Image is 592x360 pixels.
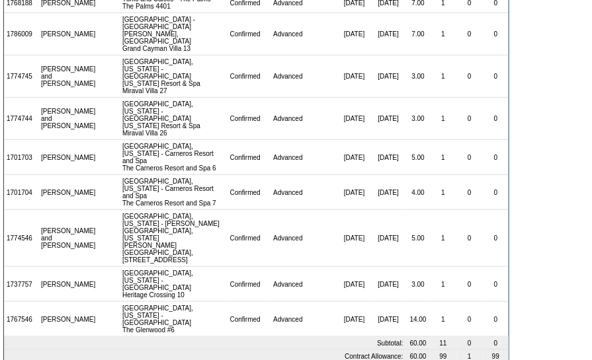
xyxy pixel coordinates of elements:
td: Confirmed [228,13,271,55]
td: 1 [431,302,456,337]
td: 0 [483,337,509,350]
td: 1 [431,55,456,98]
td: [PERSON_NAME] [38,175,99,210]
td: 14.00 [406,302,431,337]
td: 1737757 [4,267,38,302]
td: 3.00 [406,55,431,98]
td: [DATE] [371,175,406,210]
td: 11 [431,337,456,350]
td: 3.00 [406,267,431,302]
td: Confirmed [228,98,271,140]
td: [DATE] [371,302,406,337]
td: 1774546 [4,210,38,267]
td: 3.00 [406,98,431,140]
td: [DATE] [371,98,406,140]
td: 7.00 [406,13,431,55]
td: 0 [483,210,509,267]
td: 0 [456,175,484,210]
td: [GEOGRAPHIC_DATA], [US_STATE] - [PERSON_NAME][GEOGRAPHIC_DATA], [US_STATE] [PERSON_NAME][GEOGRAPH... [120,210,228,267]
td: [DATE] [371,267,406,302]
td: [PERSON_NAME] [38,13,99,55]
td: Advanced [271,210,337,267]
td: [DATE] [337,98,370,140]
td: Confirmed [228,175,271,210]
td: Advanced [271,55,337,98]
td: [GEOGRAPHIC_DATA], [US_STATE] - Carneros Resort and Spa The Carneros Resort and Spa 7 [120,175,228,210]
td: 1701703 [4,140,38,175]
td: [DATE] [371,210,406,267]
td: [GEOGRAPHIC_DATA], [US_STATE] - [GEOGRAPHIC_DATA] Heritage Crossing 10 [120,267,228,302]
td: 1701704 [4,175,38,210]
td: [PERSON_NAME] [38,140,99,175]
td: 0 [456,140,484,175]
td: 0 [456,13,484,55]
td: Confirmed [228,210,271,267]
td: [PERSON_NAME] [38,302,99,337]
td: 1774744 [4,98,38,140]
td: [DATE] [371,55,406,98]
td: Advanced [271,98,337,140]
td: Confirmed [228,55,271,98]
td: 5.00 [406,210,431,267]
td: Confirmed [228,140,271,175]
td: [PERSON_NAME] and [PERSON_NAME] [38,210,99,267]
td: Advanced [271,175,337,210]
td: Confirmed [228,267,271,302]
td: 0 [483,98,509,140]
td: 0 [456,337,484,350]
td: 4.00 [406,175,431,210]
td: [DATE] [337,140,370,175]
td: 0 [483,302,509,337]
td: 0 [483,267,509,302]
td: 0 [483,55,509,98]
td: Subtotal: [4,337,406,350]
td: 1 [431,267,456,302]
td: 0 [456,210,484,267]
td: 1 [431,13,456,55]
td: [DATE] [337,13,370,55]
td: 1767546 [4,302,38,337]
td: [PERSON_NAME] and [PERSON_NAME] [38,55,99,98]
td: Confirmed [228,302,271,337]
td: 60.00 [406,337,431,350]
td: 1 [431,175,456,210]
td: [DATE] [337,175,370,210]
td: [DATE] [371,140,406,175]
td: 0 [456,302,484,337]
td: [DATE] [337,267,370,302]
td: Advanced [271,267,337,302]
td: [DATE] [337,302,370,337]
td: [GEOGRAPHIC_DATA], [US_STATE] - [GEOGRAPHIC_DATA] The Glenwood #6 [120,302,228,337]
td: 0 [456,98,484,140]
td: [PERSON_NAME] [38,267,99,302]
td: [PERSON_NAME] and [PERSON_NAME] [38,98,99,140]
td: Advanced [271,302,337,337]
td: [GEOGRAPHIC_DATA], [US_STATE] - [GEOGRAPHIC_DATA] [US_STATE] Resort & Spa Miraval Villa 26 [120,98,228,140]
td: 1 [431,98,456,140]
td: 0 [483,175,509,210]
td: [GEOGRAPHIC_DATA], [US_STATE] - [GEOGRAPHIC_DATA] [US_STATE] Resort & Spa Miraval Villa 27 [120,55,228,98]
td: 1 [431,140,456,175]
td: 0 [483,140,509,175]
td: [DATE] [337,210,370,267]
td: 0 [456,55,484,98]
td: [DATE] [371,13,406,55]
td: 1774745 [4,55,38,98]
td: Advanced [271,13,337,55]
td: 1786009 [4,13,38,55]
td: [DATE] [337,55,370,98]
td: [GEOGRAPHIC_DATA], [US_STATE] - Carneros Resort and Spa The Carneros Resort and Spa 6 [120,140,228,175]
td: 0 [483,13,509,55]
td: [GEOGRAPHIC_DATA] - [GEOGRAPHIC_DATA][PERSON_NAME], [GEOGRAPHIC_DATA] Grand Cayman Villa 13 [120,13,228,55]
td: 1 [431,210,456,267]
td: Advanced [271,140,337,175]
td: 5.00 [406,140,431,175]
td: 0 [456,267,484,302]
